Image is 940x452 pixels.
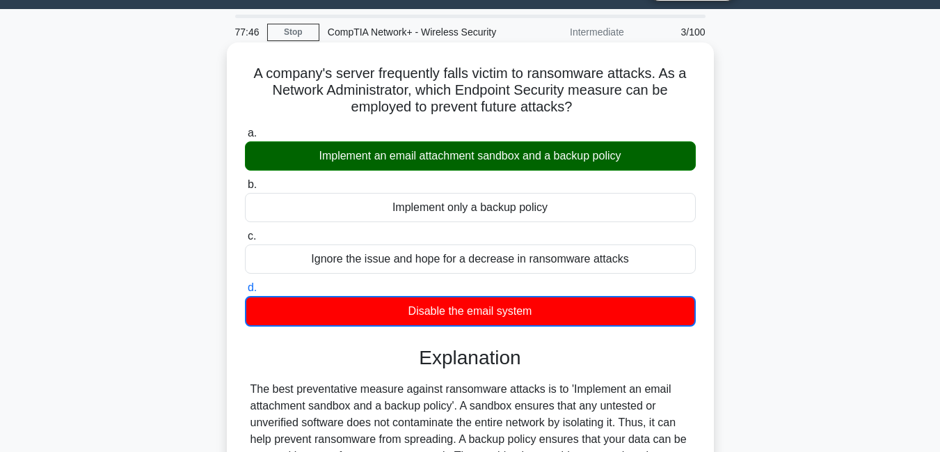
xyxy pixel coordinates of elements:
div: Implement an email attachment sandbox and a backup policy [245,141,696,171]
div: CompTIA Network+ - Wireless Security [319,18,511,46]
span: a. [248,127,257,139]
span: c. [248,230,256,242]
div: 77:46 [227,18,267,46]
a: Stop [267,24,319,41]
div: Intermediate [511,18,632,46]
span: b. [248,178,257,190]
h3: Explanation [253,346,687,370]
div: Ignore the issue and hope for a decrease in ransomware attacks [245,244,696,274]
div: Disable the email system [245,296,696,327]
div: Implement only a backup policy [245,193,696,222]
span: d. [248,281,257,293]
h5: A company's server frequently falls victim to ransomware attacks. As a Network Administrator, whi... [244,65,697,116]
div: 3/100 [632,18,714,46]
